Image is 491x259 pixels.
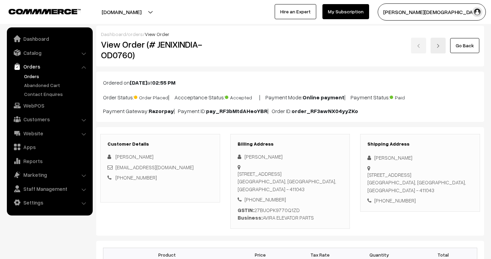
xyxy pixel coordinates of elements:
[9,113,90,125] a: Customers
[238,153,343,161] div: [PERSON_NAME]
[367,141,473,147] h3: Shipping Address
[9,127,90,139] a: Website
[78,3,165,21] button: [DOMAIN_NAME]
[152,79,175,86] b: 02:55 PM
[238,141,343,147] h3: Billing Address
[22,90,90,98] a: Contact Enquires
[103,78,477,87] p: Ordered on at
[302,94,344,101] b: Online payment
[450,38,479,53] a: Go Back
[9,169,90,181] a: Marketing
[238,170,343,193] div: [STREET_ADDRESS] [GEOGRAPHIC_DATA], [GEOGRAPHIC_DATA], [GEOGRAPHIC_DATA] - 411043
[22,73,90,80] a: Orders
[238,206,343,222] div: 27BUOPK9770Q1ZD AVIRA ELEVATOR PARTS
[390,92,424,101] span: Paid
[206,108,267,114] b: pay_RF3bMtdAHeoYBR
[225,92,259,101] span: Accepted
[103,107,477,115] p: Payment Gateway: | Payment ID: | Order ID:
[115,164,194,170] a: [EMAIL_ADDRESS][DOMAIN_NAME]
[367,154,473,162] div: [PERSON_NAME]
[9,99,90,112] a: WebPOS
[367,197,473,205] div: [PHONE_NUMBER]
[238,196,343,203] div: [PHONE_NUMBER]
[22,82,90,89] a: Abandoned Cart
[436,44,440,48] img: right-arrow.png
[322,4,369,19] a: My Subscription
[238,214,263,221] b: Business:
[101,30,479,38] div: / /
[238,207,254,213] b: GSTIN:
[378,3,486,21] button: [PERSON_NAME][DEMOGRAPHIC_DATA]
[130,79,147,86] b: [DATE]
[101,31,126,37] a: Dashboard
[9,33,90,45] a: Dashboard
[128,31,143,37] a: orders
[9,60,90,73] a: Orders
[9,47,90,59] a: Catalog
[275,4,316,19] a: Hire an Expert
[367,171,473,194] div: [STREET_ADDRESS] [GEOGRAPHIC_DATA], [GEOGRAPHIC_DATA], [GEOGRAPHIC_DATA] - 411043
[103,92,477,101] p: Order Status: | Accceptance Status: | Payment Mode: | Payment Status:
[472,7,482,17] img: user
[115,153,153,160] span: [PERSON_NAME]
[115,174,157,181] a: [PHONE_NUMBER]
[149,108,174,114] b: Razorpay
[292,108,358,114] b: order_RF3awNX04yyZKo
[101,39,220,60] h2: View Order (# JENIXINDIA-OD0760)
[9,7,69,15] a: COMMMERCE
[9,196,90,209] a: Settings
[134,92,168,101] span: Order Placed
[145,31,169,37] span: View Order
[9,141,90,153] a: Apps
[107,141,213,147] h3: Customer Details
[9,155,90,167] a: Reports
[9,183,90,195] a: Staff Management
[9,9,81,14] img: COMMMERCE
